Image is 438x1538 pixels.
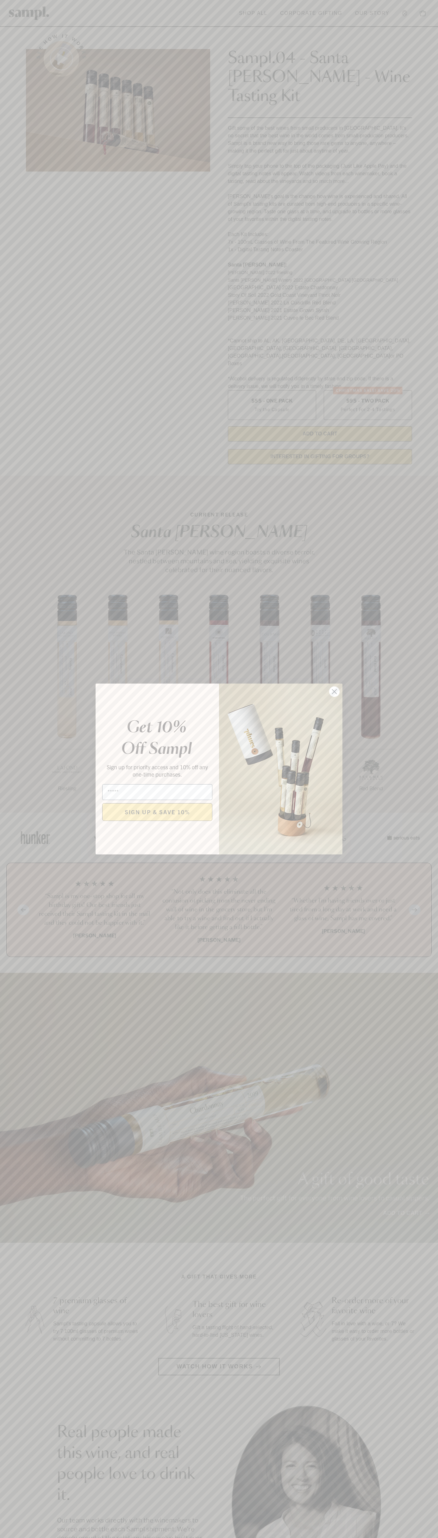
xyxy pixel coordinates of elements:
button: Close dialog [329,686,340,697]
img: 96933287-25a1-481a-a6d8-4dd623390dc6.png [219,684,342,854]
button: SIGN UP & SAVE 10% [102,803,212,821]
input: Email [102,784,212,800]
span: Sign up for priority access and 10% off any one-time purchases. [107,763,208,778]
em: Get 10% Off Sampl [121,720,192,757]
